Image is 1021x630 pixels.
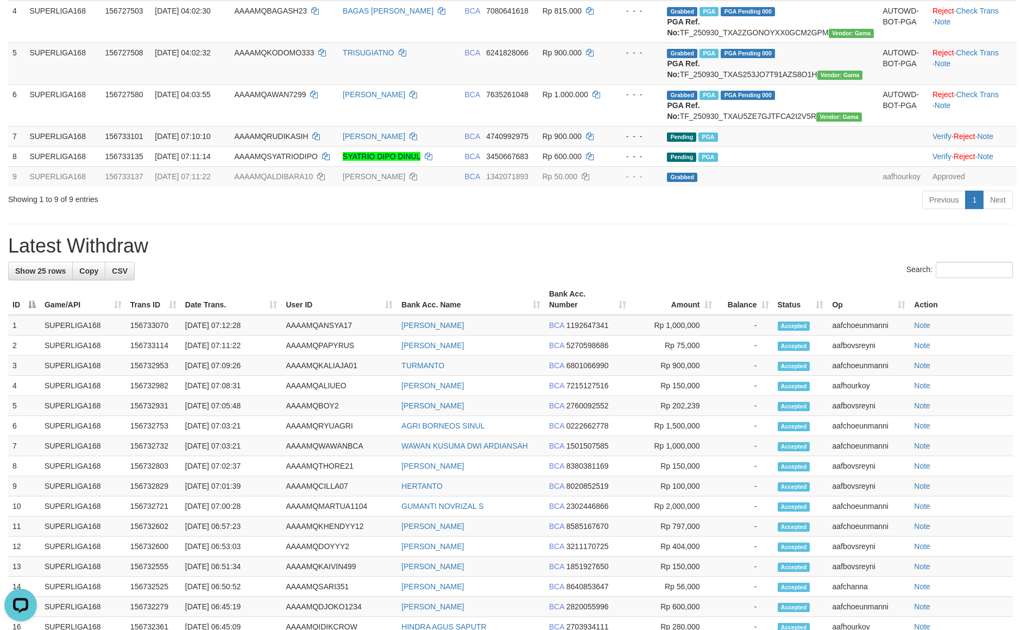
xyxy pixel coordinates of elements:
[234,48,314,57] span: AAAAMQKODOMO333
[401,502,483,511] a: GUMANTI NOVRIZAL S
[778,402,810,411] span: Accepted
[8,126,25,146] td: 7
[914,401,930,410] a: Note
[181,496,282,516] td: [DATE] 07:00:28
[281,376,397,396] td: AAAAMQALIUEO
[828,516,910,537] td: aafchoeunmanni
[281,416,397,436] td: AAAAMQRYUAGRI
[914,462,930,470] a: Note
[486,152,528,161] span: Copy 3450667683 to clipboard
[486,90,528,99] span: Copy 7635261048 to clipboard
[155,152,210,161] span: [DATE] 07:11:14
[935,17,951,26] a: Note
[935,59,951,68] a: Note
[932,7,954,15] a: Reject
[25,1,100,42] td: SUPERLIGA168
[343,90,405,99] a: [PERSON_NAME]
[631,516,716,537] td: Rp 797,000
[105,172,143,181] span: 156733137
[699,49,719,58] span: Marked by aafchoeunmanni
[25,42,100,84] td: SUPERLIGA168
[566,381,609,390] span: Copy 7215127516 to clipboard
[281,456,397,476] td: AAAAMQTHORE21
[181,336,282,356] td: [DATE] 07:11:22
[40,537,126,557] td: SUPERLIGA168
[8,416,40,436] td: 6
[401,462,464,470] a: [PERSON_NAME]
[8,557,40,577] td: 13
[631,356,716,376] td: Rp 900,000
[72,262,105,280] a: Copy
[716,336,773,356] td: -
[401,482,442,490] a: HERTANTO
[281,436,397,456] td: AAAAMQWAWANBCA
[928,126,1017,146] td: · ·
[935,101,951,110] a: Note
[667,101,699,121] b: PGA Ref. No:
[155,172,210,181] span: [DATE] 07:11:22
[663,1,878,42] td: TF_250930_TXA2ZGONOYXX0GCM2GPM
[922,191,966,209] a: Previous
[828,396,910,416] td: aafbovsreyni
[910,284,1013,315] th: Action
[631,416,716,436] td: Rp 1,500,000
[631,284,716,315] th: Amount: activate to sort column ascending
[281,537,397,557] td: AAAAMQDOYYY2
[566,542,609,551] span: Copy 3211170725 to clipboard
[778,502,810,512] span: Accepted
[181,476,282,496] td: [DATE] 07:01:39
[615,151,658,162] div: - - -
[40,416,126,436] td: SUPERLIGA168
[549,542,564,551] span: BCA
[549,462,564,470] span: BCA
[956,7,999,15] a: Check Trans
[663,42,878,84] td: TF_250930_TXAS253JO7T91AZS8O1H
[566,482,609,490] span: Copy 8020852519 to clipboard
[126,436,181,456] td: 156732732
[566,341,609,350] span: Copy 5270598686 to clipboard
[8,456,40,476] td: 8
[716,284,773,315] th: Balance: activate to sort column ascending
[464,152,480,161] span: BCA
[8,166,25,186] td: 9
[543,90,588,99] span: Rp 1.000.000
[4,4,37,37] button: Open LiveChat chat widget
[977,132,993,141] a: Note
[631,537,716,557] td: Rp 404,000
[401,442,528,450] a: WAWAN KUSUMA DWI ARDIANSAH
[716,396,773,416] td: -
[343,152,420,161] a: SYATRIO DIPO DINUL
[25,146,100,166] td: SUPERLIGA168
[914,421,930,430] a: Note
[8,476,40,496] td: 9
[126,315,181,336] td: 156733070
[464,90,480,99] span: BCA
[566,401,609,410] span: Copy 2760092552 to clipboard
[40,336,126,356] td: SUPERLIGA168
[778,543,810,552] span: Accepted
[40,516,126,537] td: SUPERLIGA168
[126,396,181,416] td: 156732931
[817,71,863,80] span: Vendor URL: https://trx31.1velocity.biz
[8,376,40,396] td: 4
[234,152,318,161] span: AAAAMQSYATRIODIPO
[181,284,282,315] th: Date Trans.: activate to sort column ascending
[928,166,1017,186] td: Approved
[932,48,954,57] a: Reject
[8,284,40,315] th: ID: activate to sort column descending
[878,166,928,186] td: aafhourkoy
[716,456,773,476] td: -
[667,17,699,37] b: PGA Ref. No:
[545,284,631,315] th: Bank Acc. Number: activate to sort column ascending
[464,48,480,57] span: BCA
[914,522,930,531] a: Note
[25,84,100,126] td: SUPERLIGA168
[631,456,716,476] td: Rp 150,000
[401,421,484,430] a: AGRI BORNEOS SINUL
[8,436,40,456] td: 7
[928,42,1017,84] td: · ·
[721,7,775,16] span: PGA Pending
[716,436,773,456] td: -
[543,7,582,15] span: Rp 815.000
[716,496,773,516] td: -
